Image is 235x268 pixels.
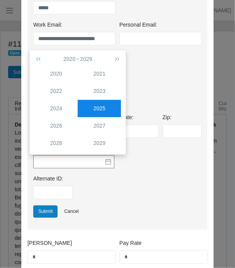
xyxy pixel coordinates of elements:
label: Alternate ID: [33,175,63,183]
label: Personal Email: [119,21,157,29]
div: 2021 [78,70,121,78]
span: 2029 [80,56,92,62]
a: Cancel [59,206,83,218]
span: 2020 [63,56,75,62]
div: 2023 [78,87,121,95]
div: 2020 [34,70,78,78]
label: Pay Rate [119,239,142,248]
div: 2027 [78,122,121,130]
body: Rich Text Area. Press ALT-0 for help. [6,6,172,15]
label: [PERSON_NAME] [27,239,72,248]
label: State: [119,113,134,121]
label: Zip: [163,113,172,121]
div: 2026 [34,122,78,130]
label: Work Email: [33,21,62,29]
div: 2025 [78,105,121,113]
div: 2028 [34,139,78,147]
div: 2029 [78,139,121,147]
button: Submit [33,206,58,218]
div: 2024 [34,105,78,113]
div: 2022 [34,87,78,95]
